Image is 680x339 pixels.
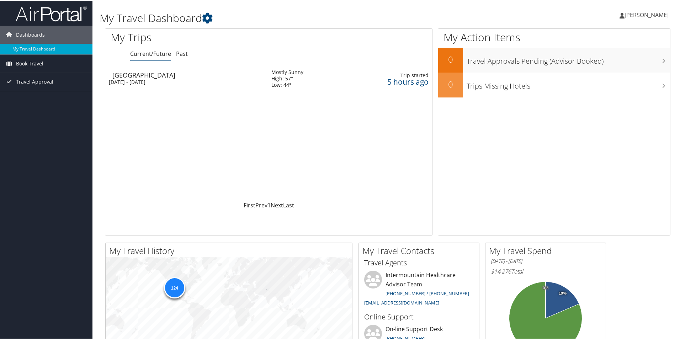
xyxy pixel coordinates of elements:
a: Prev [255,201,267,208]
h1: My Travel Dashboard [100,10,484,25]
tspan: 19% [559,291,567,295]
h1: My Trips [111,29,291,44]
a: 0Travel Approvals Pending (Advisor Booked) [438,47,670,72]
h6: [DATE] - [DATE] [491,257,600,264]
div: Trip started [351,71,429,78]
div: High: 57° [271,75,303,81]
span: Book Travel [16,54,43,72]
h2: My Travel Spend [489,244,606,256]
tspan: 0% [543,285,548,290]
div: [GEOGRAPHIC_DATA] [112,71,264,78]
h3: Trips Missing Hotels [467,77,670,90]
a: [PHONE_NUMBER] / [PHONE_NUMBER] [386,290,469,296]
span: $14,276 [491,267,511,275]
img: airportal-logo.png [16,5,87,21]
a: Past [176,49,188,57]
h3: Online Support [364,311,474,321]
div: [DATE] - [DATE] [109,78,261,85]
h2: 0 [438,78,463,90]
li: Intermountain Healthcare Advisor Team [361,270,477,308]
a: [PERSON_NAME] [620,4,676,25]
span: Dashboards [16,25,45,43]
span: Travel Approval [16,72,53,90]
a: First [244,201,255,208]
a: Last [283,201,294,208]
div: 124 [164,276,185,298]
h3: Travel Approvals Pending (Advisor Booked) [467,52,670,65]
span: [PERSON_NAME] [625,10,669,18]
h2: My Travel History [109,244,352,256]
div: Mostly Sunny [271,68,303,75]
h2: 0 [438,53,463,65]
h3: Travel Agents [364,257,474,267]
div: 5 hours ago [351,78,429,84]
a: [EMAIL_ADDRESS][DOMAIN_NAME] [364,299,439,305]
a: 1 [267,201,271,208]
a: Next [271,201,283,208]
div: Low: 44° [271,81,303,88]
a: Current/Future [130,49,171,57]
h6: Total [491,267,600,275]
h1: My Action Items [438,29,670,44]
a: 0Trips Missing Hotels [438,72,670,97]
h2: My Travel Contacts [362,244,479,256]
